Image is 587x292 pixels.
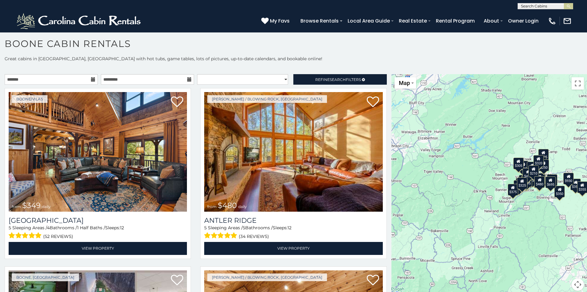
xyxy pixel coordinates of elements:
[204,225,207,231] span: 5
[528,165,539,177] div: $210
[514,180,524,192] div: $330
[22,201,41,210] span: $349
[539,159,549,171] div: $250
[47,225,50,231] span: 4
[243,225,245,231] span: 5
[287,225,291,231] span: 12
[204,225,382,240] div: Sleeping Areas / Bathrooms / Sleeps:
[481,15,502,26] a: About
[572,77,584,90] button: Toggle fullscreen view
[293,74,387,85] a: RefineSearchFilters
[399,80,410,86] span: Map
[534,176,545,188] div: $480
[9,92,187,212] a: Diamond Creek Lodge from $349 daily
[207,204,217,209] span: from
[367,96,379,109] a: Add to favorites
[42,204,51,209] span: daily
[238,204,247,209] span: daily
[535,173,545,184] div: $395
[345,15,393,26] a: Local Area Guide
[513,157,524,169] div: $305
[218,201,237,210] span: $480
[9,242,187,255] a: View Property
[9,225,187,240] div: Sleeping Areas / Bathrooms / Sleeps:
[572,278,584,291] button: Map camera controls
[12,204,21,209] span: from
[517,177,527,189] div: $325
[9,92,187,212] img: Diamond Creek Lodge
[554,185,565,197] div: $350
[367,274,379,287] a: Add to favorites
[261,17,291,25] a: My Favs
[508,184,518,196] div: $375
[171,274,183,287] a: Add to favorites
[395,77,416,89] button: Change map style
[207,273,327,281] a: [PERSON_NAME] / Blowing Rock, [GEOGRAPHIC_DATA]
[12,95,48,103] a: Boone/Vilas
[15,12,143,30] img: White-1-2.png
[9,216,187,225] h3: Diamond Creek Lodge
[120,225,124,231] span: 12
[563,172,574,184] div: $930
[330,77,346,82] span: Search
[548,17,556,25] img: phone-regular-white.png
[204,92,382,212] img: Antler Ridge
[570,178,581,190] div: $355
[207,95,327,103] a: [PERSON_NAME] / Blowing Rock, [GEOGRAPHIC_DATA]
[563,17,572,25] img: mail-regular-white.png
[171,96,183,109] a: Add to favorites
[505,15,542,26] a: Owner Login
[534,176,544,188] div: $315
[270,17,290,25] span: My Favs
[533,155,544,167] div: $320
[204,242,382,255] a: View Property
[396,15,430,26] a: Real Estate
[433,15,478,26] a: Rental Program
[297,15,342,26] a: Browse Rentals
[527,162,537,173] div: $565
[545,176,556,188] div: $695
[43,232,73,240] span: (52 reviews)
[77,225,105,231] span: 1 Half Baths /
[204,216,382,225] a: Antler Ridge
[315,77,361,82] span: Refine Filters
[12,273,79,281] a: Boone, [GEOGRAPHIC_DATA]
[9,216,187,225] a: [GEOGRAPHIC_DATA]
[204,92,382,212] a: Antler Ridge from $480 daily
[538,149,549,160] div: $525
[9,225,11,231] span: 5
[523,168,533,180] div: $410
[239,232,269,240] span: (34 reviews)
[527,172,538,184] div: $225
[547,174,557,186] div: $380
